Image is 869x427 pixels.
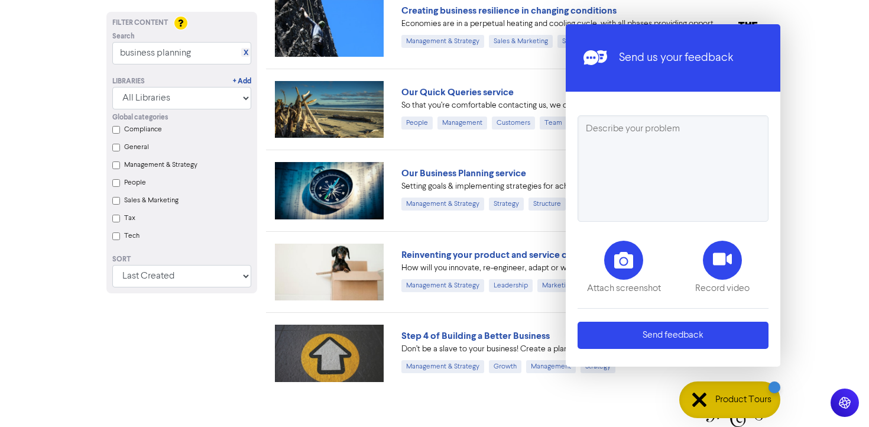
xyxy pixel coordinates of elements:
[124,177,146,188] label: People
[526,360,576,373] div: Management
[401,35,484,48] div: Management & Strategy
[401,249,715,261] a: Reinventing your product and service offering for changes in the economy
[401,167,526,179] a: Our Business Planning service
[489,360,521,373] div: Growth
[112,112,251,123] div: Global categories
[492,117,535,130] div: Customers
[401,180,721,193] div: Setting goals & implementing strategies for achieving them is an important step towards unlocking...
[489,198,524,211] div: Strategy
[401,86,514,98] a: Our Quick Queries service
[124,213,135,224] label: Tax
[528,198,566,211] div: Structure
[401,5,617,17] a: Creating business resilience in changing conditions
[401,279,484,292] div: Management & Strategy
[581,360,615,373] div: Strategy
[233,76,251,87] a: + Add
[401,262,721,274] div: How will you innovate, re-engineer, adapt or widen your lane in turbulent times? From tech adopti...
[112,31,135,42] span: Search
[401,360,484,373] div: Management & Strategy
[112,76,145,87] div: Libraries
[244,48,248,57] a: X
[124,195,179,206] label: Sales & Marketing
[124,124,162,135] label: Compliance
[489,35,553,48] div: Sales & Marketing
[401,117,433,130] div: People
[401,18,721,30] div: Economies are in a perpetual heating and cooling cycle, with all phases providing opportunities t...
[112,254,251,265] div: Sort
[540,117,567,130] div: Team
[810,370,869,427] iframe: Chat Widget
[124,231,140,241] label: Tech
[112,18,251,28] div: Filter Content
[124,142,149,153] label: General
[437,117,487,130] div: Management
[489,279,533,292] div: Leadership
[124,160,197,170] label: Management & Strategy
[401,99,721,112] div: So that you’re comfortable contacting us, we don’t charge for quick queries. We want to support y...
[401,198,484,211] div: Management & Strategy
[557,35,592,48] div: Strategy
[537,279,605,292] div: Marketing & Selling
[401,343,721,355] div: Don’t be a slave to your business! Create a plan so you can extract what you want from your busin...
[738,22,763,35] img: gap_premium
[401,330,550,342] a: Step 4 of Building a Better Business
